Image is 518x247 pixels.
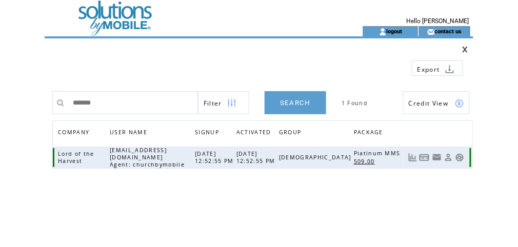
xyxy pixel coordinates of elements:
span: ACTIVATED [236,126,274,141]
span: [DATE] 12:52:55 PM [195,150,236,164]
span: [EMAIL_ADDRESS][DOMAIN_NAME] Agent: churchbymobile [110,147,187,168]
a: 509.00 [354,157,380,166]
a: GROUP [279,126,307,141]
span: GROUP [279,126,304,141]
span: Show Credits View [409,99,449,108]
a: SIGNUP [195,129,222,135]
span: PACKAGE [354,126,386,141]
span: Lord of the Harvest [58,150,94,164]
a: Filter [198,91,249,114]
img: credits.png [455,99,464,108]
span: Platinum MMS [354,150,403,157]
img: filters.png [227,92,236,115]
a: logout [387,28,403,34]
span: 1 Found [342,99,368,107]
a: ACTIVATED [236,126,276,141]
span: Hello [PERSON_NAME] [407,17,469,25]
span: [DEMOGRAPHIC_DATA] [279,154,354,161]
a: View Usage [408,153,417,162]
span: Show filters [204,99,222,108]
span: USER NAME [110,126,150,141]
span: COMPANY [58,126,92,141]
img: download.png [445,65,454,74]
span: SIGNUP [195,126,222,141]
span: Export to csv file [417,65,440,74]
a: PACKAGE [354,126,388,141]
a: Credit View [403,91,470,114]
a: contact us [435,28,462,34]
span: [DATE] 12:52:55 PM [236,150,278,164]
a: View Profile [444,153,453,162]
a: Export [412,60,463,76]
a: Resend welcome email to this user [432,153,442,162]
img: contact_us_icon.gif [427,28,435,36]
img: account_icon.gif [379,28,387,36]
a: COMPANY [58,129,92,135]
span: 509.00 [354,158,377,165]
a: View Bills [420,153,430,162]
a: Support [455,153,464,162]
a: USER NAME [110,129,150,135]
a: SEARCH [265,91,326,114]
